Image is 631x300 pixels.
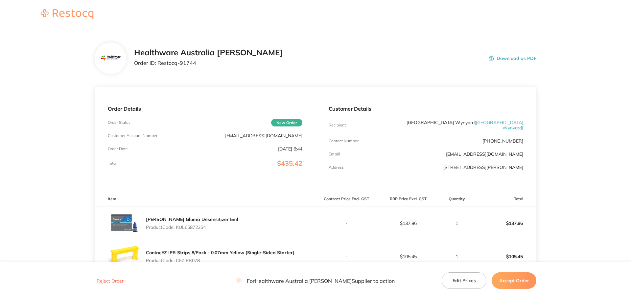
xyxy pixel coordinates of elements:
[442,273,486,289] button: Edit Prices
[95,191,315,207] th: Item
[108,133,157,138] p: Customer Account Number
[439,221,474,226] p: 1
[108,240,141,273] img: MThoN2U0bQ
[446,151,523,157] a: [EMAIL_ADDRESS][DOMAIN_NAME]
[316,221,377,226] p: -
[329,165,344,170] p: Address
[329,106,523,112] p: Customer Details
[475,191,536,207] th: Total
[329,139,359,143] p: Contact Number
[100,48,121,69] img: Mjc2MnhocQ
[315,191,377,207] th: Contract Price Excl. GST
[225,133,302,138] p: [EMAIL_ADDRESS][DOMAIN_NAME]
[146,216,238,222] a: [PERSON_NAME] Gluma Desensitizer 5ml
[108,120,130,125] p: Order Status
[482,138,523,144] p: [PHONE_NUMBER]
[475,249,536,264] p: $105.45
[34,9,100,20] a: Restocq logo
[329,123,346,127] p: Recipient
[475,215,536,231] p: $137.86
[439,254,474,259] p: 1
[146,258,294,263] p: Product Code: CEZIPR078
[377,191,439,207] th: RRP Price Excl. GST
[108,147,128,151] p: Order Date
[236,278,395,284] p: For Healthware Australia [PERSON_NAME] Supplier to action
[108,207,141,240] img: ZWlxa3dtbw
[146,250,294,256] a: ContacEZ IPR Strips 8/Pack - 0.07mm Yellow (Single-Sided Starter)
[492,273,536,289] button: Accept Order
[108,161,117,166] p: Total
[95,278,126,284] button: Reject Order
[475,120,523,131] span: ( [GEOGRAPHIC_DATA] Wynyard )
[443,165,523,170] p: [STREET_ADDRESS][PERSON_NAME]
[278,146,302,151] p: [DATE] 6:44
[316,254,377,259] p: -
[378,221,439,226] p: $137.86
[393,120,523,130] p: [GEOGRAPHIC_DATA] Wynyard
[108,106,302,112] p: Order Details
[271,119,302,126] span: New Order
[439,191,475,207] th: Quantity
[329,152,340,156] p: Emaill
[134,48,283,57] h2: Healthware Australia [PERSON_NAME]
[134,60,283,66] p: Order ID: Restocq- 91744
[378,254,439,259] p: $105.45
[489,48,536,68] button: Download as PDF
[146,225,238,230] p: Product Code: KUL65872354
[34,9,100,19] img: Restocq logo
[277,159,302,167] span: $435.42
